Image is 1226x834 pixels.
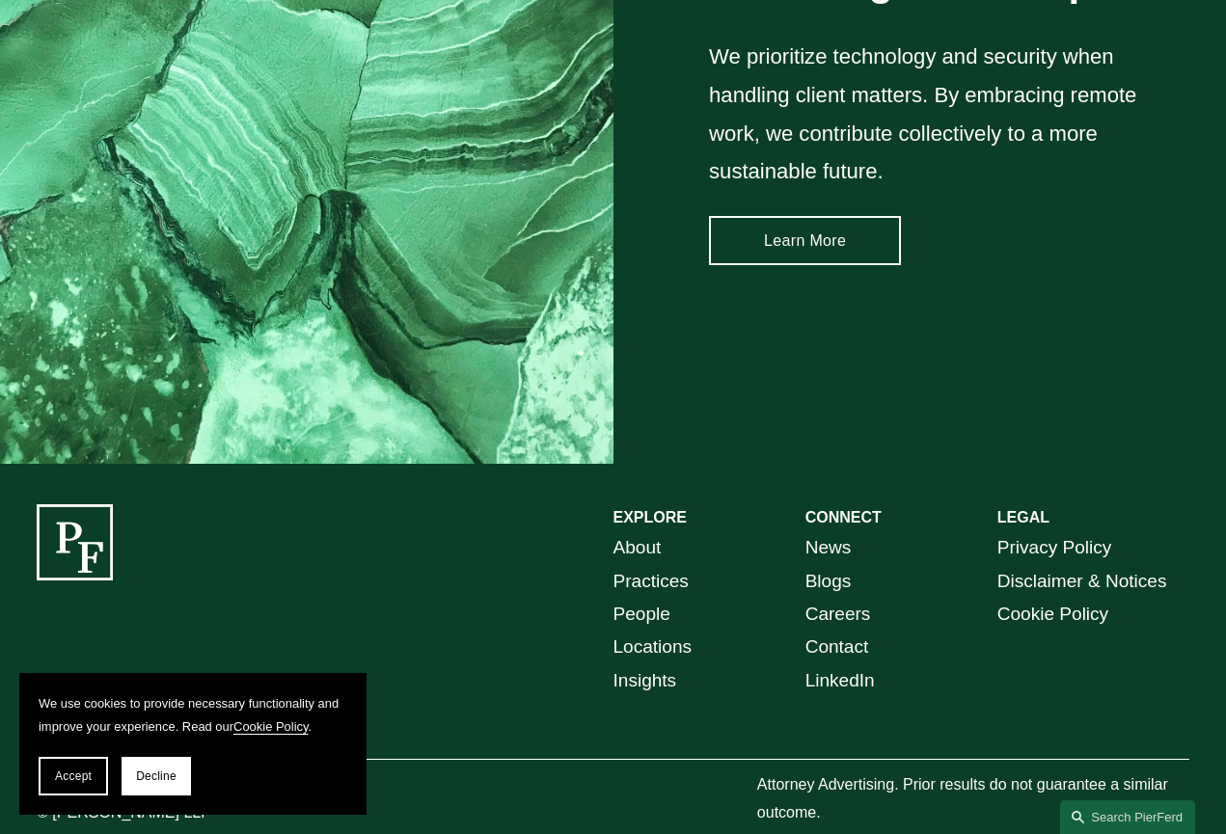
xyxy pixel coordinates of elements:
a: News [805,531,852,564]
a: Search this site [1060,800,1195,834]
p: We use cookies to provide necessary functionality and improve your experience. Read our . [39,692,347,738]
button: Decline [122,757,191,795]
span: Accept [55,769,92,783]
a: LinkedIn [805,664,875,697]
a: Practices [613,565,689,598]
strong: LEGAL [997,509,1049,525]
a: About [613,531,662,564]
a: Careers [805,598,871,631]
section: Cookie banner [19,673,367,815]
a: Cookie Policy [233,719,308,734]
a: Disclaimer & Notices [997,565,1167,598]
a: Learn More [709,216,901,265]
a: People [613,598,670,631]
p: Attorney Advertising. Prior results do not guarantee a similar outcome. [757,771,1189,827]
strong: EXPLORE [613,509,687,525]
a: Privacy Policy [997,531,1112,564]
a: Insights [613,664,677,697]
strong: CONNECT [805,509,882,525]
p: We prioritize technology and security when handling client matters. By embracing remote work, we ... [709,38,1189,191]
a: Cookie Policy [997,598,1108,631]
span: Decline [136,769,177,783]
a: Blogs [805,565,852,598]
a: Contact [805,631,869,663]
a: Locations [613,631,693,663]
button: Accept [39,757,108,795]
